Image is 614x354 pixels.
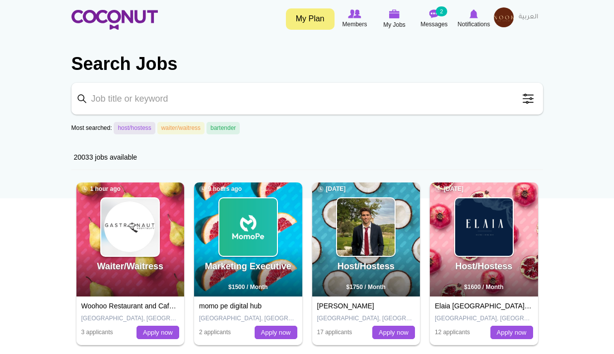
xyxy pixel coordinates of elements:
[81,329,113,336] span: 3 applicants
[81,302,306,310] a: Woohoo Restaurant and Cafe LLC, Mamabella Restaurant and Cafe LLC
[435,302,574,310] a: Elaia [GEOGRAPHIC_DATA],Pier 7, 4th floor
[342,19,367,29] span: Members
[455,198,513,256] img: Elaia Dubai
[514,7,543,27] a: العربية
[97,261,163,271] a: Waiter/Waitress
[436,6,447,16] small: 2
[81,314,180,323] p: [GEOGRAPHIC_DATA], [GEOGRAPHIC_DATA]
[157,122,205,134] a: waiter/waitress
[346,284,386,291] span: $1750 / Month
[455,261,512,271] a: Host/Hostess
[420,19,448,29] span: Messages
[81,185,121,193] span: 1 hour ago
[317,185,346,193] span: [DATE]
[199,329,231,336] span: 2 applicants
[335,7,375,30] a: Browse Members Members
[199,314,297,323] p: [GEOGRAPHIC_DATA], [GEOGRAPHIC_DATA]
[199,185,242,193] span: 9 hours ago
[228,284,268,291] span: $1500 / Month
[458,19,490,29] span: Notifications
[454,7,494,30] a: Notifications Notifications
[429,9,439,18] img: Messages
[490,326,533,340] a: Apply now
[435,185,464,193] span: [DATE]
[101,198,159,256] img: Gastronaut Hospitality
[338,261,395,271] a: Host/Hostess
[383,20,406,30] span: My Jobs
[470,9,478,18] img: Notifications
[71,145,543,170] div: 20033 jobs available
[255,326,297,340] a: Apply now
[71,52,543,76] h2: Search Jobs
[286,8,335,30] a: My Plan
[71,83,543,115] input: Job title or keyword
[337,198,395,256] img: Ogram
[435,329,470,336] span: 12 applicants
[71,124,112,132] label: Most searched:
[317,314,415,323] p: [GEOGRAPHIC_DATA], [GEOGRAPHIC_DATA]
[317,329,352,336] span: 17 applicants
[464,284,503,291] span: $1600 / Month
[348,9,361,18] img: Browse Members
[375,7,414,31] a: My Jobs My Jobs
[136,326,179,340] a: Apply now
[414,7,454,30] a: Messages Messages 2
[71,10,158,30] img: Home
[114,122,155,134] a: host/hostess
[372,326,415,340] a: Apply now
[317,302,374,310] a: [PERSON_NAME]
[205,261,291,271] a: Marketing Executive
[199,302,262,310] a: momo pe digital hub
[389,9,400,18] img: My Jobs
[206,122,240,134] a: bartender
[435,314,533,323] p: [GEOGRAPHIC_DATA], [GEOGRAPHIC_DATA]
